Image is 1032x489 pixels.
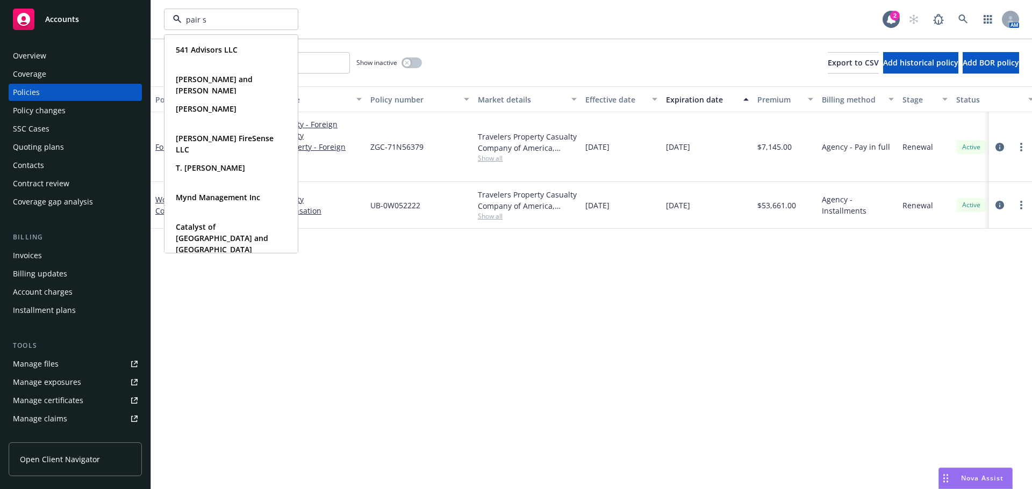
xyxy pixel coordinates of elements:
[903,9,924,30] a: Start snowing
[666,200,690,211] span: [DATE]
[478,154,577,163] span: Show all
[9,374,142,391] a: Manage exposures
[370,200,420,211] span: UB-0W052222
[928,9,949,30] a: Report a Bug
[176,222,268,266] strong: Catalyst of [GEOGRAPHIC_DATA] and [GEOGRAPHIC_DATA] counties
[20,454,100,465] span: Open Client Navigator
[581,86,662,112] button: Effective date
[977,9,999,30] a: Switch app
[236,164,362,175] a: 5 more
[9,47,142,64] a: Overview
[478,94,565,105] div: Market details
[9,232,142,243] div: Billing
[9,355,142,373] a: Manage files
[753,86,818,112] button: Premium
[822,194,894,216] span: Agency - Installments
[13,374,81,391] div: Manage exposures
[9,392,142,409] a: Manage certificates
[9,120,142,137] a: SSC Cases
[822,94,882,105] div: Billing method
[666,141,690,152] span: [DATE]
[176,74,253,96] strong: [PERSON_NAME] and [PERSON_NAME]
[963,52,1019,74] button: Add BOR policy
[9,138,142,156] a: Quoting plans
[961,473,1004,483] span: Nova Assist
[822,141,890,152] span: Agency - Pay in full
[176,104,236,114] strong: [PERSON_NAME]
[370,94,457,105] div: Policy number
[585,94,646,105] div: Effective date
[961,142,982,152] span: Active
[818,86,898,112] button: Billing method
[9,65,142,83] a: Coverage
[13,47,46,64] div: Overview
[9,84,142,101] a: Policies
[9,4,142,34] a: Accounts
[828,52,879,74] button: Export to CSV
[155,94,216,105] div: Policy details
[9,302,142,319] a: Installment plans
[176,192,260,202] strong: Mynd Management Inc
[963,57,1019,68] span: Add BOR policy
[9,340,142,351] div: Tools
[370,141,424,152] span: ZGC-71N56379
[9,193,142,210] a: Coverage gap analysis
[478,211,577,221] span: Show all
[478,189,577,211] div: Travelers Property Casualty Company of America, Travelers Insurance
[13,302,76,319] div: Installment plans
[13,355,59,373] div: Manage files
[45,15,79,24] span: Accounts
[232,86,366,112] button: Lines of coverage
[902,200,933,211] span: Renewal
[13,84,40,101] div: Policies
[9,102,142,119] a: Policy changes
[366,86,474,112] button: Policy number
[890,11,900,20] div: 2
[9,157,142,174] a: Contacts
[13,157,44,174] div: Contacts
[662,86,753,112] button: Expiration date
[474,86,581,112] button: Market details
[757,141,792,152] span: $7,145.00
[9,265,142,282] a: Billing updates
[938,468,1013,489] button: Nova Assist
[956,94,1022,105] div: Status
[939,468,952,488] div: Drag to move
[9,428,142,446] a: Manage BORs
[952,9,974,30] a: Search
[236,205,362,216] a: Workers' Compensation
[9,410,142,427] a: Manage claims
[13,102,66,119] div: Policy changes
[883,52,958,74] button: Add historical policy
[902,141,933,152] span: Renewal
[757,94,801,105] div: Premium
[13,283,73,301] div: Account charges
[236,194,362,205] a: Employers Liability
[961,200,982,210] span: Active
[9,175,142,192] a: Contract review
[13,392,83,409] div: Manage certificates
[9,283,142,301] a: Account charges
[236,119,362,141] a: Employers Liability - Foreign Employers Liability
[902,94,936,105] div: Stage
[757,200,796,211] span: $53,661.00
[155,142,213,152] a: Foreign Package
[1015,141,1028,154] a: more
[182,14,276,25] input: Filter by keyword
[666,94,737,105] div: Expiration date
[478,131,577,154] div: Travelers Property Casualty Company of America, Travelers Insurance
[356,58,397,67] span: Show inactive
[176,45,238,55] strong: 541 Advisors LLC
[9,247,142,264] a: Invoices
[13,65,46,83] div: Coverage
[13,410,67,427] div: Manage claims
[1015,199,1028,211] a: more
[13,120,49,137] div: SSC Cases
[993,199,1006,211] a: circleInformation
[13,138,64,156] div: Quoting plans
[898,86,952,112] button: Stage
[13,428,63,446] div: Manage BORs
[176,163,245,173] strong: T. [PERSON_NAME]
[828,57,879,68] span: Export to CSV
